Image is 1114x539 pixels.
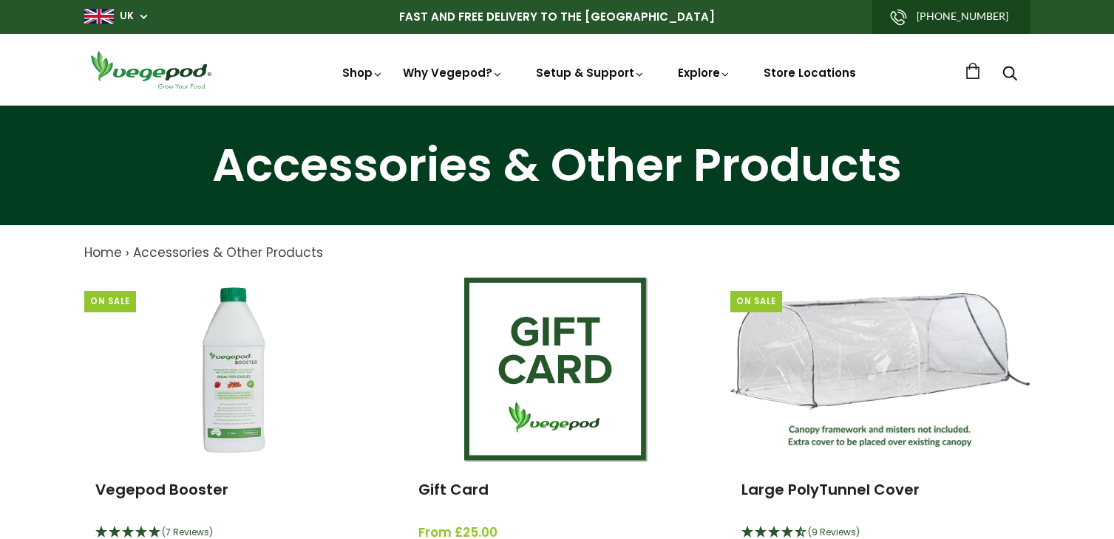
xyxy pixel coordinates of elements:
img: Vegepod [84,49,217,91]
a: Explore [678,65,731,80]
a: Gift Card [418,479,489,500]
img: Gift Card [464,278,649,462]
a: UK [120,9,134,24]
a: Store Locations [764,65,856,80]
a: Large PolyTunnel Cover [741,479,920,500]
a: Setup & Support [536,65,645,80]
span: 5 Stars - 7 Reviews [162,526,213,538]
img: Large PolyTunnel Cover [730,293,1030,447]
a: Search [1002,67,1017,83]
img: gb_large.png [84,9,114,24]
a: Accessories & Other Products [133,244,323,261]
span: 4.44 Stars - 9 Reviews [808,526,860,538]
a: Why Vegepod? [403,65,503,80]
nav: breadcrumbs [84,244,1030,263]
a: Shop [342,65,384,80]
a: Home [84,244,122,261]
h1: Accessories & Other Products [18,143,1096,188]
span: › [126,244,129,261]
a: Vegepod Booster [95,479,228,500]
img: Vegepod Booster [141,278,326,462]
